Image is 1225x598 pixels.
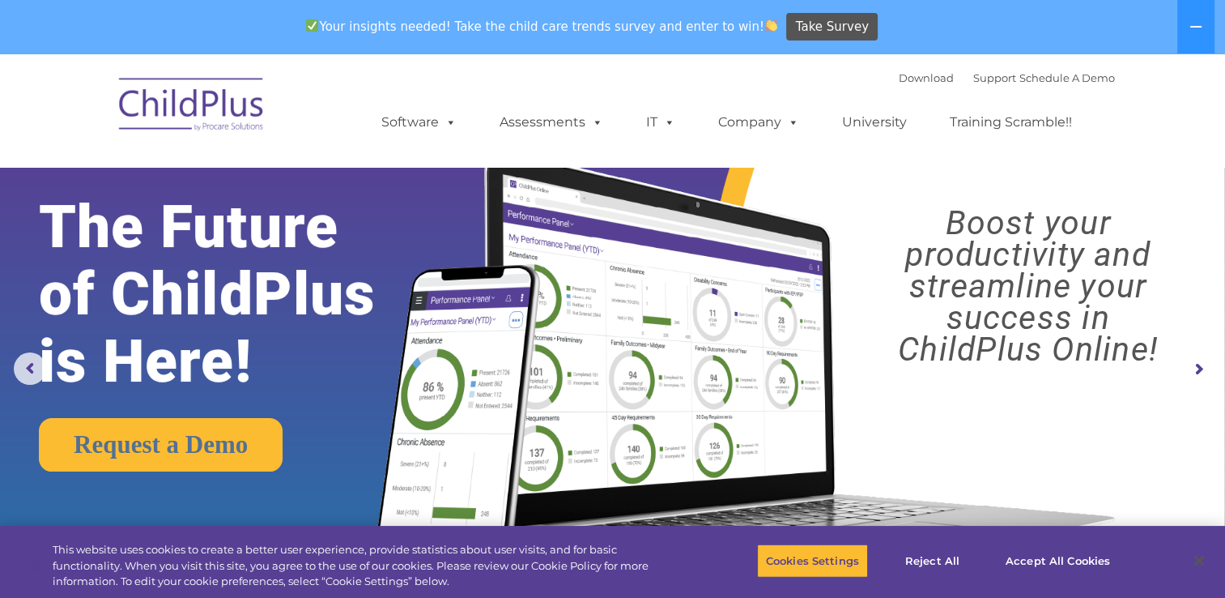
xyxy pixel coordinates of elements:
button: Cookies Settings [757,544,868,578]
span: Last name [225,107,274,119]
img: ChildPlus by Procare Solutions [111,66,273,147]
span: Your insights needed! Take the child care trends survey and enter to win! [300,11,785,42]
div: This website uses cookies to create a better user experience, provide statistics about user visit... [53,542,674,590]
button: Accept All Cookies [997,544,1119,578]
a: Take Survey [786,13,878,41]
a: Support [973,71,1016,84]
span: Take Survey [796,13,869,41]
a: IT [630,106,691,139]
a: Schedule A Demo [1019,71,1115,84]
font: | [899,71,1115,84]
span: Phone number [225,173,294,186]
a: Request a Demo [39,418,283,472]
a: University [826,106,923,139]
a: Download [899,71,954,84]
rs-layer: Boost your productivity and streamline your success in ChildPlus Online! [846,207,1210,365]
button: Close [1181,543,1217,579]
img: ✅ [306,19,318,32]
rs-layer: The Future of ChildPlus is Here! [39,194,430,395]
a: Company [702,106,815,139]
a: Training Scramble!! [934,106,1088,139]
a: Software [365,106,473,139]
button: Reject All [882,544,983,578]
a: Assessments [483,106,619,139]
img: 👏 [765,19,777,32]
